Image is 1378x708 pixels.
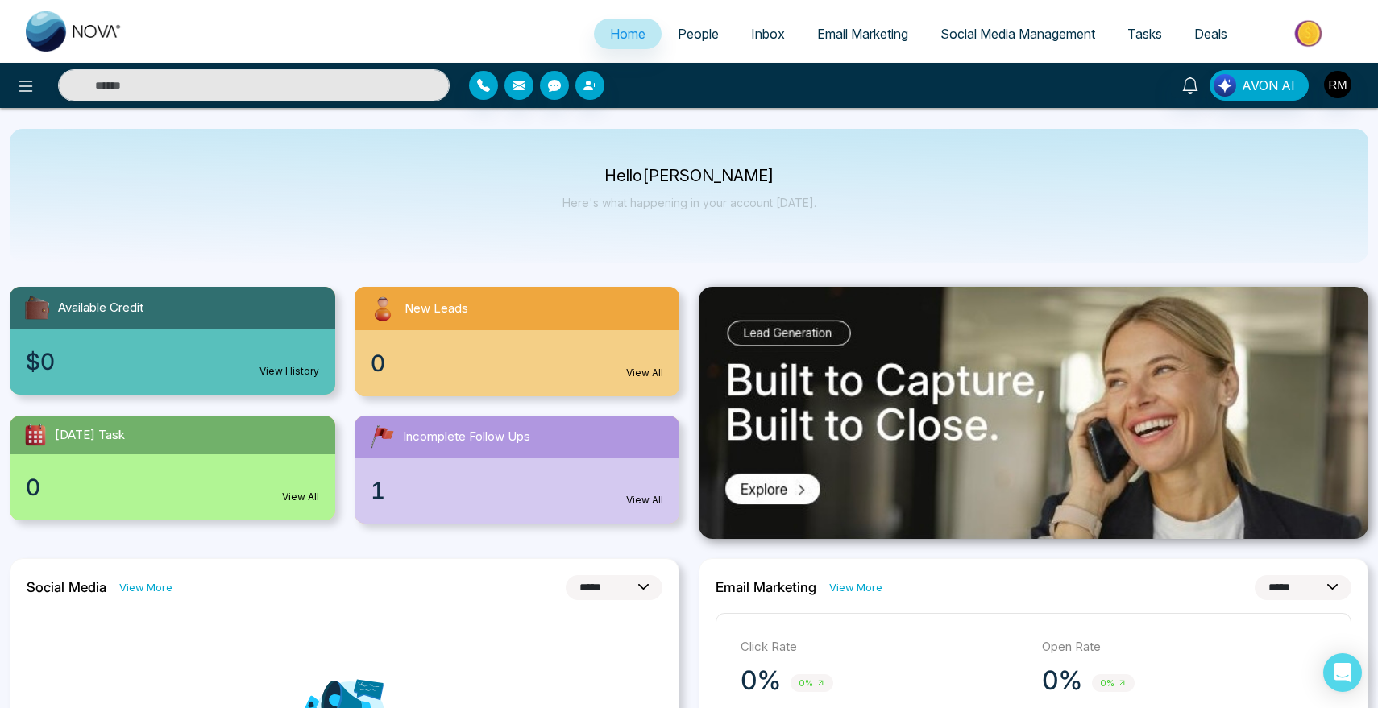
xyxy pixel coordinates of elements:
[626,493,663,507] a: View All
[1194,26,1227,42] span: Deals
[562,169,816,183] p: Hello [PERSON_NAME]
[1042,665,1082,697] p: 0%
[751,26,785,42] span: Inbox
[1242,76,1295,95] span: AVON AI
[699,287,1368,539] img: .
[741,665,781,697] p: 0%
[345,287,690,396] a: New Leads0View All
[678,26,719,42] span: People
[1210,70,1309,101] button: AVON AI
[26,345,55,379] span: $0
[55,426,125,445] span: [DATE] Task
[119,580,172,595] a: View More
[829,580,882,595] a: View More
[282,490,319,504] a: View All
[940,26,1095,42] span: Social Media Management
[403,428,530,446] span: Incomplete Follow Ups
[610,26,645,42] span: Home
[27,579,106,595] h2: Social Media
[371,346,385,380] span: 0
[1127,26,1162,42] span: Tasks
[801,19,924,49] a: Email Marketing
[626,366,663,380] a: View All
[1323,653,1362,692] div: Open Intercom Messenger
[1324,71,1351,98] img: User Avatar
[23,293,52,322] img: availableCredit.svg
[817,26,908,42] span: Email Marketing
[26,11,122,52] img: Nova CRM Logo
[1178,19,1243,49] a: Deals
[371,474,385,507] span: 1
[1251,15,1368,52] img: Market-place.gif
[791,674,833,693] span: 0%
[345,416,690,524] a: Incomplete Follow Ups1View All
[23,422,48,448] img: todayTask.svg
[741,638,1026,656] p: Click Rate
[58,299,143,317] span: Available Credit
[367,422,396,451] img: followUps.svg
[1092,674,1135,693] span: 0%
[1111,19,1178,49] a: Tasks
[735,19,801,49] a: Inbox
[1214,74,1236,97] img: Lead Flow
[367,293,398,324] img: newLeads.svg
[405,300,468,318] span: New Leads
[924,19,1111,49] a: Social Media Management
[662,19,735,49] a: People
[562,196,816,209] p: Here's what happening in your account [DATE].
[716,579,816,595] h2: Email Marketing
[594,19,662,49] a: Home
[1042,638,1327,656] p: Open Rate
[259,364,319,379] a: View History
[26,470,40,504] span: 0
